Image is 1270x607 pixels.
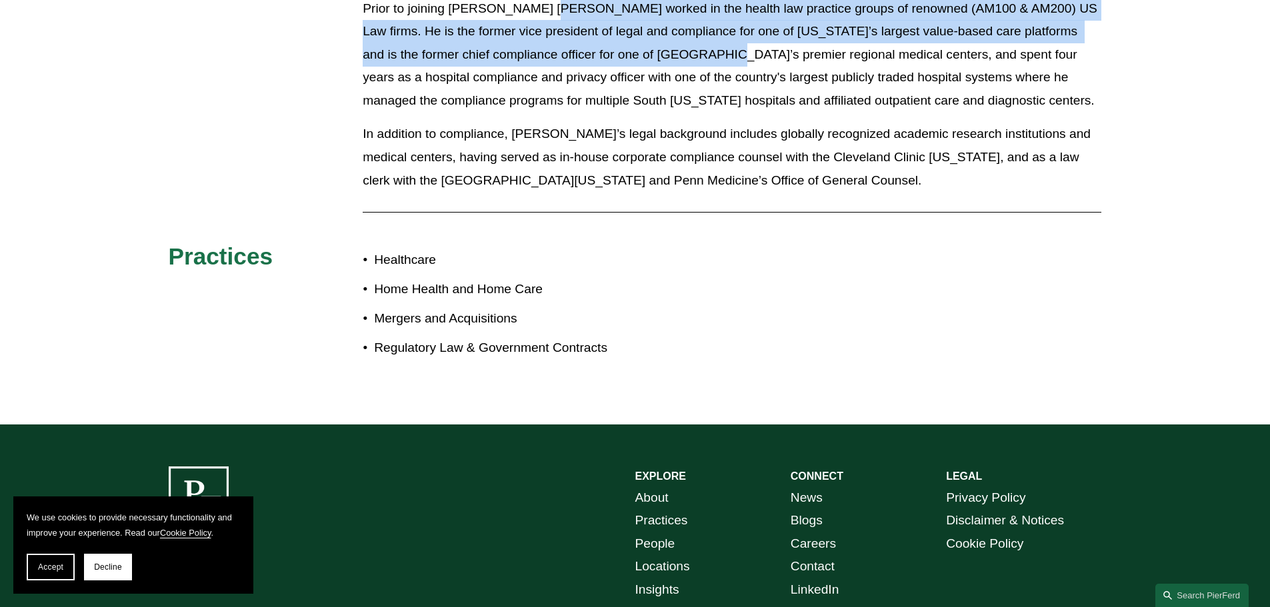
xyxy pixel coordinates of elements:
[791,486,823,510] a: News
[13,496,253,594] section: Cookie banner
[946,470,982,482] strong: LEGAL
[27,510,240,540] p: We use cookies to provide necessary functionality and improve your experience. Read our .
[791,470,843,482] strong: CONNECT
[374,249,635,272] p: Healthcare
[946,532,1023,556] a: Cookie Policy
[635,532,675,556] a: People
[791,509,823,532] a: Blogs
[94,562,122,572] span: Decline
[635,555,690,578] a: Locations
[791,555,835,578] a: Contact
[635,470,686,482] strong: EXPLORE
[635,486,669,510] a: About
[363,123,1101,192] p: In addition to compliance, [PERSON_NAME]’s legal background includes globally recognized academic...
[374,307,635,330] p: Mergers and Acquisitions
[946,486,1025,510] a: Privacy Policy
[635,578,679,602] a: Insights
[160,528,211,538] a: Cookie Policy
[635,509,688,532] a: Practices
[84,554,132,580] button: Decline
[946,509,1064,532] a: Disclaimer & Notices
[791,578,839,602] a: LinkedIn
[1155,584,1249,607] a: Search this site
[169,243,273,269] span: Practices
[38,562,63,572] span: Accept
[374,278,635,301] p: Home Health and Home Care
[27,554,75,580] button: Accept
[791,532,836,556] a: Careers
[374,336,635,360] p: Regulatory Law & Government Contracts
